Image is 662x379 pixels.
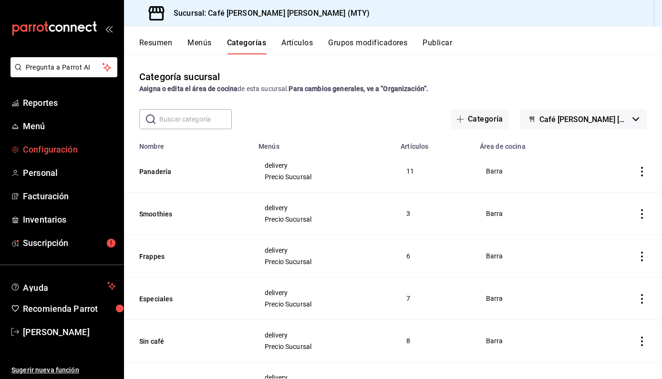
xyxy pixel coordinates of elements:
[395,320,474,362] td: 8
[265,162,383,169] span: delivery
[486,168,578,174] span: Barra
[486,338,578,344] span: Barra
[227,38,267,54] button: Categorías
[139,38,172,54] button: Resumen
[139,294,235,304] button: Especiales
[23,302,116,315] span: Recomienda Parrot
[105,25,113,32] button: open_drawer_menu
[26,62,103,72] span: Pregunta a Parrot AI
[395,277,474,320] td: 7
[423,38,452,54] button: Publicar
[23,236,116,249] span: Suscripción
[265,258,383,265] span: Precio Sucursal
[139,85,238,92] strong: Asigna o edita el área de cocina
[10,57,117,77] button: Pregunta a Parrot AI
[637,337,647,346] button: actions
[486,253,578,259] span: Barra
[23,280,103,292] span: Ayuda
[451,109,509,129] button: Categoría
[7,69,117,79] a: Pregunta a Parrot AI
[23,120,116,133] span: Menú
[281,38,313,54] button: Artículos
[395,235,474,277] td: 6
[139,209,235,219] button: Smoothies
[265,174,383,180] span: Precio Sucursal
[265,289,383,296] span: delivery
[486,210,578,217] span: Barra
[23,326,116,338] span: [PERSON_NAME]
[23,213,116,226] span: Inventarios
[139,167,235,176] button: Panadería
[139,84,647,94] div: de esta sucursal.
[395,137,474,150] th: Artículos
[474,137,590,150] th: Área de cocina
[139,252,235,261] button: Frappes
[637,209,647,219] button: actions
[486,295,578,302] span: Barra
[265,216,383,223] span: Precio Sucursal
[139,38,662,54] div: navigation tabs
[265,332,383,338] span: delivery
[139,70,220,84] div: Categoría sucursal
[395,150,474,193] td: 11
[289,85,428,92] strong: Para cambios generales, ve a “Organización”.
[23,166,116,179] span: Personal
[328,38,407,54] button: Grupos modificadores
[637,294,647,304] button: actions
[637,252,647,261] button: actions
[265,301,383,307] span: Precio Sucursal
[23,143,116,156] span: Configuración
[539,115,629,124] span: Café [PERSON_NAME] [PERSON_NAME] (Mitras)
[187,38,211,54] button: Menús
[166,8,370,19] h3: Sucursal: Café [PERSON_NAME] [PERSON_NAME] (MTY)
[11,365,116,375] span: Sugerir nueva función
[124,137,253,150] th: Nombre
[637,167,647,176] button: actions
[139,337,235,346] button: Sin café
[23,190,116,203] span: Facturación
[265,343,383,350] span: Precio Sucursal
[395,193,474,235] td: 3
[253,137,395,150] th: Menús
[265,205,383,211] span: delivery
[159,110,232,129] input: Buscar categoría
[520,109,647,129] button: Café [PERSON_NAME] [PERSON_NAME] (Mitras)
[23,96,116,109] span: Reportes
[265,247,383,254] span: delivery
